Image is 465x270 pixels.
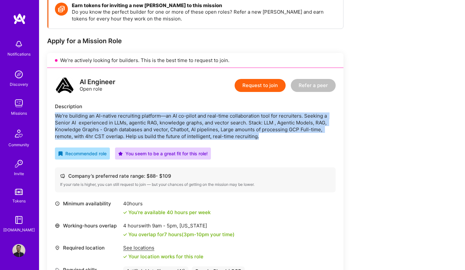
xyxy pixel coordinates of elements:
div: AI Engineer [80,79,115,85]
i: icon Cash [60,174,65,178]
p: Do you know the perfect builder for one or more of these open roles? Refer a new [PERSON_NAME] an... [72,8,337,22]
span: 3pm - 10pm [184,231,209,238]
div: Company’s preferred rate range: $ 88 - $ 109 [60,173,330,179]
div: We’re building an AI-native recruiting platform—an AI co-pilot and real-time collaboration tool f... [55,112,336,140]
div: You overlap for 7 hours ( your time) [128,231,235,238]
div: You're available 40 hours per week [123,209,211,216]
div: See locations [123,244,203,251]
div: If your rate is higher, you can still request to join — but your chances of getting on the missio... [60,182,330,187]
div: Apply for a Mission Role [47,37,343,45]
i: icon Clock [55,201,60,206]
img: discovery [12,68,25,81]
h4: Earn tokens for inviting a new [PERSON_NAME] to this mission [72,3,337,8]
button: Refer a peer [291,79,336,92]
img: logo [55,76,74,95]
div: [DOMAIN_NAME] [3,226,35,233]
i: icon Location [55,245,60,250]
img: teamwork [12,97,25,110]
div: Working-hours overlap [55,222,120,229]
img: User Avatar [12,244,25,257]
div: Invite [14,170,24,177]
div: Minimum availability [55,200,120,207]
i: icon RecommendedBadge [58,151,63,156]
div: Recommended role [58,150,107,157]
i: icon PurpleStar [118,151,123,156]
div: You seem to be a great fit for this role! [118,150,208,157]
button: Request to join [235,79,286,92]
div: Notifications [7,51,31,58]
i: icon Check [123,233,127,237]
img: tokens [15,189,23,195]
img: bell [12,38,25,51]
img: logo [13,13,26,25]
img: Invite [12,157,25,170]
div: Tokens [12,198,26,204]
div: Your location works for this role [123,253,203,260]
div: Open role [80,79,115,92]
img: Token icon [55,3,68,16]
i: icon World [55,223,60,228]
div: Required location [55,244,120,251]
div: 4 hours with [US_STATE] [123,222,235,229]
img: guide book [12,213,25,226]
i: icon Check [123,211,127,214]
div: 40 hours [123,200,211,207]
div: Community [8,141,29,148]
div: Discovery [10,81,28,88]
div: Description [55,103,336,110]
span: 9am - 5pm , [151,223,179,229]
i: icon Check [123,255,127,259]
div: Missions [11,110,27,117]
img: Community [11,126,27,141]
div: We’re actively looking for builders. This is the best time to request to join. [47,53,343,68]
a: User Avatar [11,244,27,257]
